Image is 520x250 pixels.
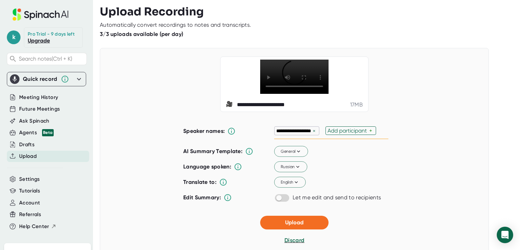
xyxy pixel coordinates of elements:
span: video [226,101,234,109]
div: Agents [19,129,54,137]
div: Automatically convert recordings to notes and transcripts. [100,22,251,28]
a: Upgrade [28,37,50,44]
h3: Upload Recording [100,5,513,18]
div: Let me edit and send to recipients [293,194,381,201]
b: AI Summary Template: [183,148,242,155]
button: Russian [274,162,307,173]
div: Add participant [328,127,369,134]
div: Beta [42,129,54,136]
div: × [311,128,317,134]
button: Upload [19,152,37,160]
button: Tutorials [19,187,40,195]
button: Ask Spinach [19,117,50,125]
span: Discard [284,237,304,243]
button: Upload [260,216,329,229]
button: English [274,177,306,188]
span: English [281,179,299,185]
button: Referrals [19,211,41,218]
div: 17 MB [350,101,363,108]
b: Edit Summary: [183,194,221,201]
span: Upload [285,219,304,226]
div: Pro Trial - 9 days left [28,31,75,37]
button: Help Center [19,223,56,230]
button: General [274,146,308,157]
button: Account [19,199,40,207]
button: Settings [19,175,40,183]
span: Search notes (Ctrl + K) [19,55,72,62]
div: Open Intercom Messenger [497,227,513,243]
span: k [7,30,21,44]
button: Meeting History [19,93,58,101]
span: Help Center [19,223,49,230]
div: + [369,127,374,134]
button: Drafts [19,141,35,149]
b: 3/3 uploads available (per day) [100,31,183,37]
span: General [281,148,302,154]
b: Language spoken: [183,163,231,170]
b: Speaker names: [183,128,225,134]
button: Future Meetings [19,105,60,113]
button: Agents Beta [19,129,54,137]
b: Translate to: [183,179,216,185]
button: Discard [284,236,304,245]
div: Quick record [23,76,57,83]
span: Russian [281,164,301,170]
div: Quick record [10,72,83,86]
